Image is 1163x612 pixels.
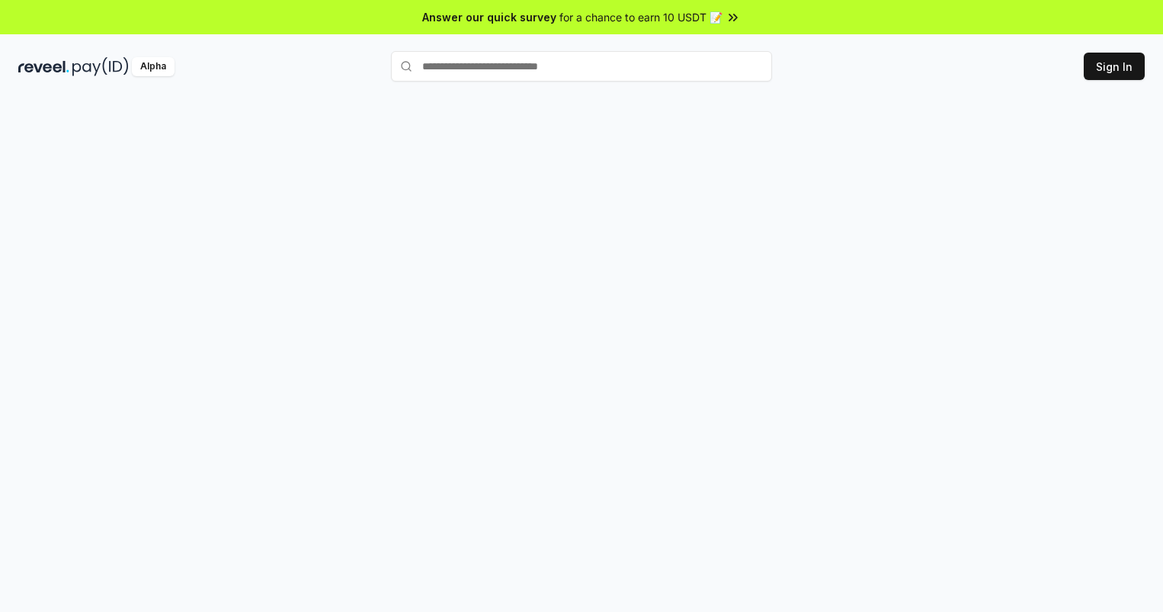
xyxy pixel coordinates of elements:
img: reveel_dark [18,57,69,76]
img: pay_id [72,57,129,76]
button: Sign In [1084,53,1145,80]
span: Answer our quick survey [422,9,556,25]
span: for a chance to earn 10 USDT 📝 [559,9,722,25]
div: Alpha [132,57,175,76]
